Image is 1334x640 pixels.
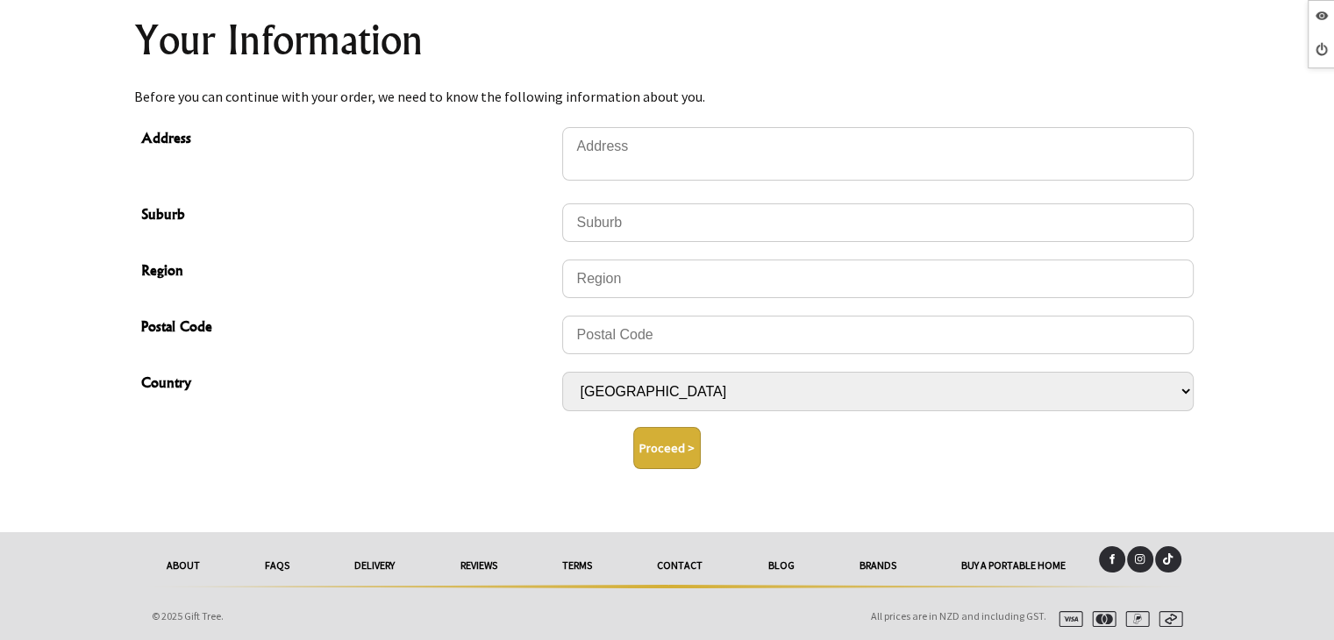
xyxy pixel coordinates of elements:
a: Contact [624,546,735,585]
a: Terms [530,546,624,585]
span: All prices are in NZD and including GST. [871,609,1046,622]
textarea: Address [562,127,1194,181]
span: Postal Code [141,316,553,341]
span: Suburb [141,203,553,229]
a: About [134,546,232,585]
p: Before you can continue with your order, we need to know the following information about you. [134,86,1201,107]
img: visa.svg [1052,611,1083,627]
img: afterpay.svg [1152,611,1183,627]
a: Instagram [1127,546,1153,572]
a: FAQs [232,546,322,585]
a: Facebook [1099,546,1125,572]
h1: Your Information [134,19,1201,61]
a: Blog [735,546,826,585]
button: Proceed > [633,427,701,469]
span: © 2025 Gift Tree. [152,609,224,622]
a: Buy a Portable Home [929,546,1098,585]
input: Region [562,260,1194,298]
input: Postal Code [562,316,1194,354]
span: Address [141,127,553,153]
a: reviews [427,546,529,585]
span: Country [141,372,553,397]
img: paypal.svg [1118,611,1150,627]
a: Tiktok [1155,546,1181,572]
select: Country [562,372,1194,411]
a: delivery [322,546,427,585]
a: Brands [827,546,929,585]
img: mastercard.svg [1085,611,1116,627]
span: Region [141,260,553,285]
input: Suburb [562,203,1194,242]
